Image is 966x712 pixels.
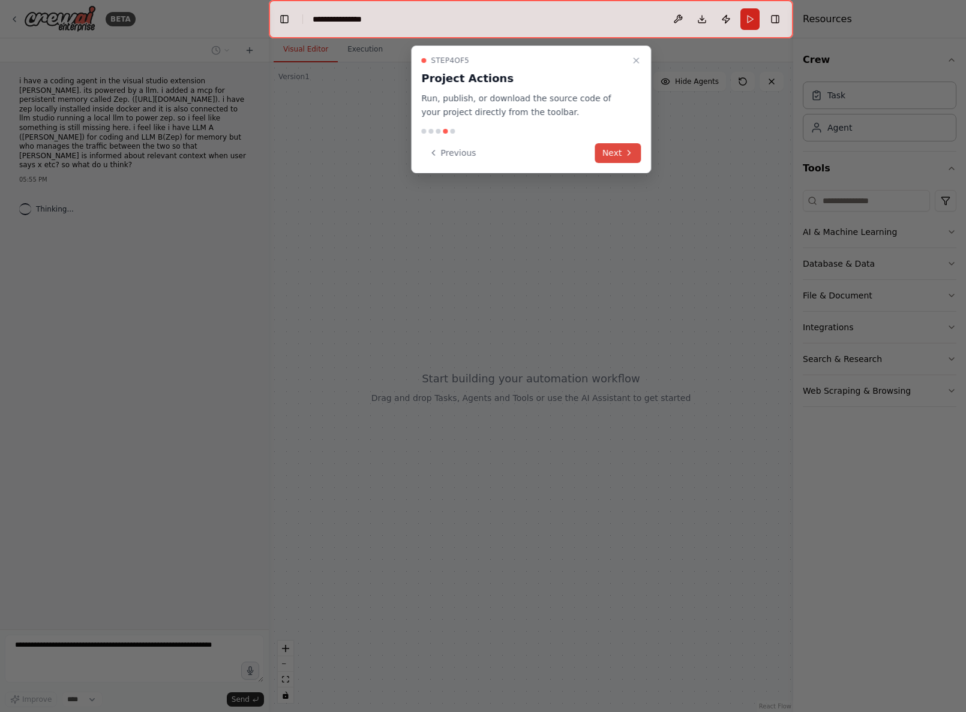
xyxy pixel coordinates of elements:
button: Close walkthrough [629,53,643,68]
button: Next [595,143,641,163]
button: Previous [421,143,483,163]
p: Run, publish, or download the source code of your project directly from the toolbar. [421,92,626,119]
button: Hide left sidebar [276,11,293,28]
span: Step 4 of 5 [431,56,469,65]
h3: Project Actions [421,70,626,87]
